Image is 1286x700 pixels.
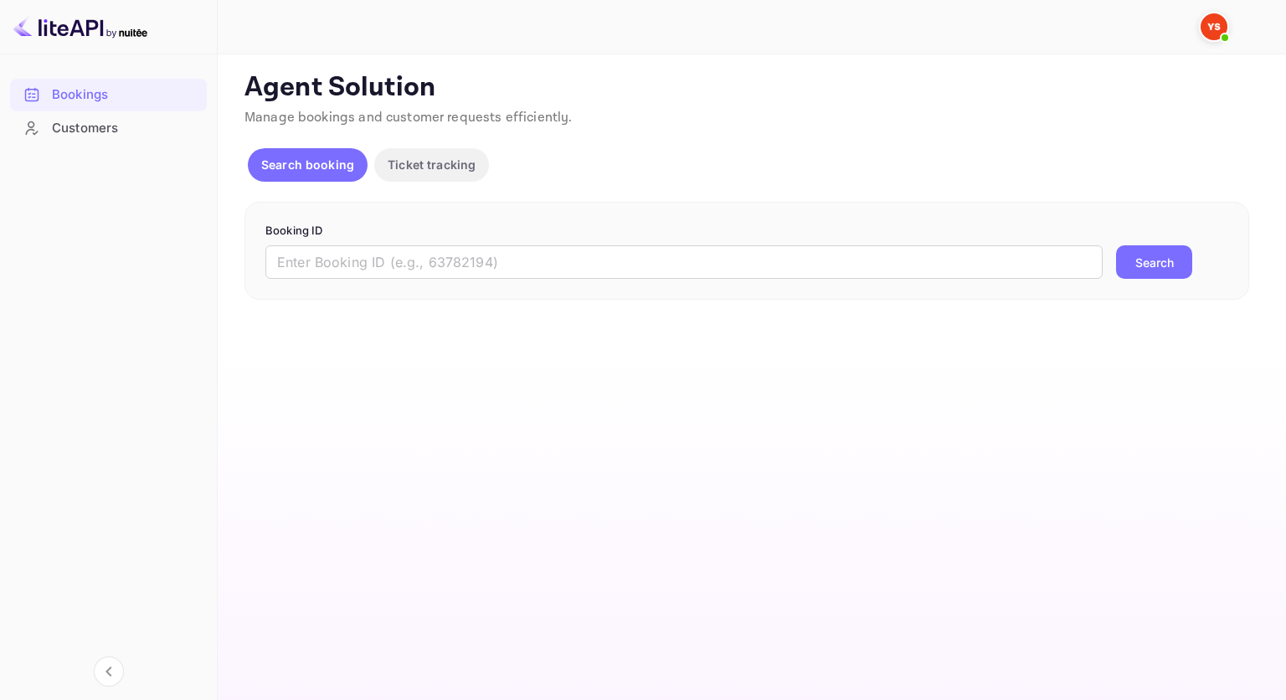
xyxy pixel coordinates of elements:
button: Search [1116,245,1192,279]
a: Bookings [10,79,207,110]
p: Booking ID [265,223,1228,239]
div: Customers [52,119,198,138]
p: Ticket tracking [388,156,476,173]
div: Customers [10,112,207,145]
div: Bookings [52,85,198,105]
button: Collapse navigation [94,656,124,687]
span: Manage bookings and customer requests efficiently. [244,109,573,126]
p: Agent Solution [244,71,1256,105]
img: LiteAPI logo [13,13,147,40]
a: Customers [10,112,207,143]
img: Yandex Support [1201,13,1227,40]
div: Bookings [10,79,207,111]
input: Enter Booking ID (e.g., 63782194) [265,245,1103,279]
p: Search booking [261,156,354,173]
